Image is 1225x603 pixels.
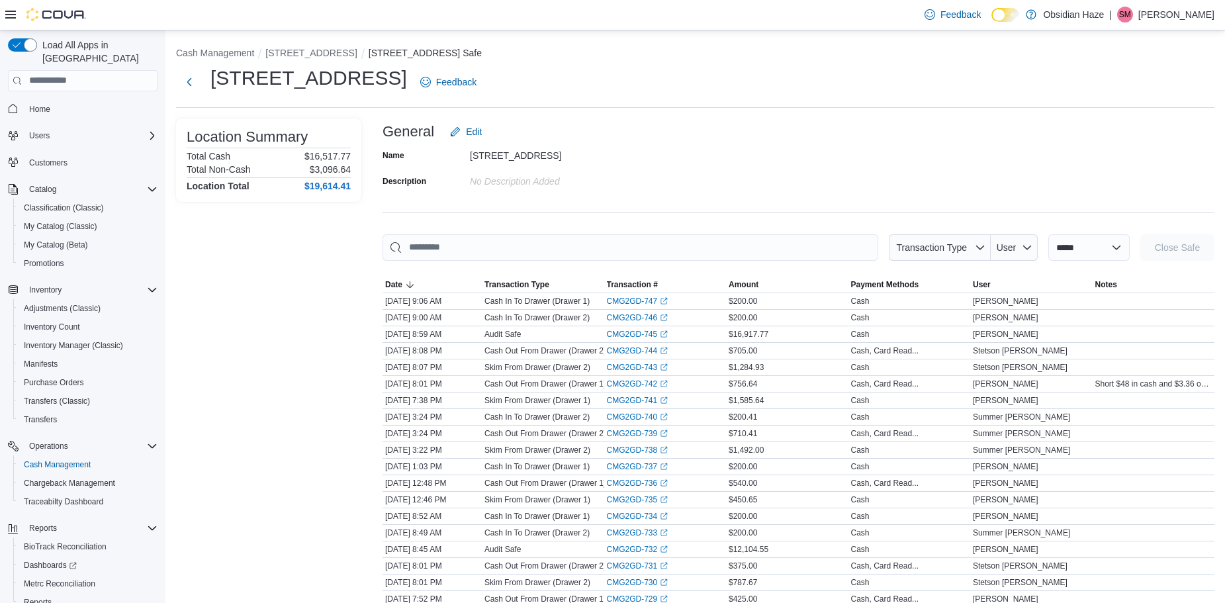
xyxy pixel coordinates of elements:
[29,104,50,115] span: Home
[3,180,163,199] button: Catalog
[973,346,1067,356] span: Stetson [PERSON_NAME]
[660,430,668,438] svg: External link
[19,412,62,428] a: Transfers
[726,277,848,293] button: Amount
[436,75,476,89] span: Feedback
[607,296,668,306] a: CMG2GD-747External link
[851,577,870,588] div: Cash
[940,8,981,21] span: Feedback
[729,362,764,373] span: $1,284.93
[729,312,757,323] span: $200.00
[383,492,482,508] div: [DATE] 12:46 PM
[484,279,549,290] span: Transaction Type
[383,124,434,140] h3: General
[176,69,203,95] button: Next
[19,494,109,510] a: Traceabilty Dashboard
[1095,379,1212,389] span: Short $48 in cash and $3.36 on credit card
[484,461,590,472] p: Cash In To Drawer (Drawer 1)
[383,459,482,475] div: [DATE] 1:03 PM
[970,277,1093,293] button: User
[13,299,163,318] button: Adjustments (Classic)
[24,303,101,314] span: Adjustments (Classic)
[660,545,668,553] svg: External link
[729,494,757,505] span: $450.65
[3,519,163,537] button: Reports
[729,511,757,522] span: $200.00
[729,395,764,406] span: $1,585.64
[660,496,668,504] svg: External link
[19,494,158,510] span: Traceabilty Dashboard
[470,171,647,187] div: No Description added
[24,340,123,351] span: Inventory Manager (Classic)
[24,478,115,488] span: Chargeback Management
[729,379,757,389] span: $756.64
[973,561,1067,571] span: Stetson [PERSON_NAME]
[851,312,870,323] div: Cash
[660,512,668,520] svg: External link
[19,375,158,391] span: Purchase Orders
[24,282,158,298] span: Inventory
[851,346,919,356] div: Cash, Card Read...
[187,129,308,145] h3: Location Summary
[19,338,158,353] span: Inventory Manager (Classic)
[484,511,590,522] p: Cash In To Drawer (Drawer 1)
[851,395,870,406] div: Cash
[19,539,112,555] a: BioTrack Reconciliation
[13,318,163,336] button: Inventory Count
[991,8,1019,22] input: Dark Mode
[383,442,482,458] div: [DATE] 3:22 PM
[851,544,870,555] div: Cash
[19,338,128,353] a: Inventory Manager (Classic)
[660,595,668,603] svg: External link
[24,154,158,171] span: Customers
[383,277,482,293] button: Date
[851,445,870,455] div: Cash
[383,558,482,574] div: [DATE] 8:01 PM
[383,343,482,359] div: [DATE] 8:08 PM
[24,181,62,197] button: Catalog
[13,455,163,474] button: Cash Management
[19,255,158,271] span: Promotions
[607,395,668,406] a: CMG2GD-741External link
[383,310,482,326] div: [DATE] 9:00 AM
[24,359,58,369] span: Manifests
[607,445,668,455] a: CMG2GD-738External link
[851,379,919,389] div: Cash, Card Read...
[851,428,919,439] div: Cash, Card Read...
[304,181,351,191] h4: $19,614.41
[973,478,1038,488] span: [PERSON_NAME]
[660,579,668,586] svg: External link
[19,393,158,409] span: Transfers (Classic)
[973,395,1038,406] span: [PERSON_NAME]
[176,46,1214,62] nav: An example of EuiBreadcrumbs
[19,557,82,573] a: Dashboards
[13,236,163,254] button: My Catalog (Beta)
[1095,279,1117,290] span: Notes
[24,459,91,470] span: Cash Management
[1155,241,1200,254] span: Close Safe
[607,312,668,323] a: CMG2GD-746External link
[1119,7,1131,23] span: SM
[607,494,668,505] a: CMG2GD-735External link
[1109,7,1112,23] p: |
[445,118,487,145] button: Edit
[19,457,158,473] span: Cash Management
[484,346,606,356] p: Cash Out From Drawer (Drawer 2)
[383,541,482,557] div: [DATE] 8:45 AM
[383,293,482,309] div: [DATE] 9:06 AM
[29,130,50,141] span: Users
[19,255,69,271] a: Promotions
[851,279,919,290] span: Payment Methods
[484,395,590,406] p: Skim From Drawer (Drawer 1)
[851,461,870,472] div: Cash
[660,413,668,421] svg: External link
[484,577,590,588] p: Skim From Drawer (Drawer 2)
[973,528,1070,538] span: Summer [PERSON_NAME]
[660,479,668,487] svg: External link
[851,329,870,340] div: Cash
[660,446,668,454] svg: External link
[13,410,163,429] button: Transfers
[19,412,158,428] span: Transfers
[729,544,768,555] span: $12,104.55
